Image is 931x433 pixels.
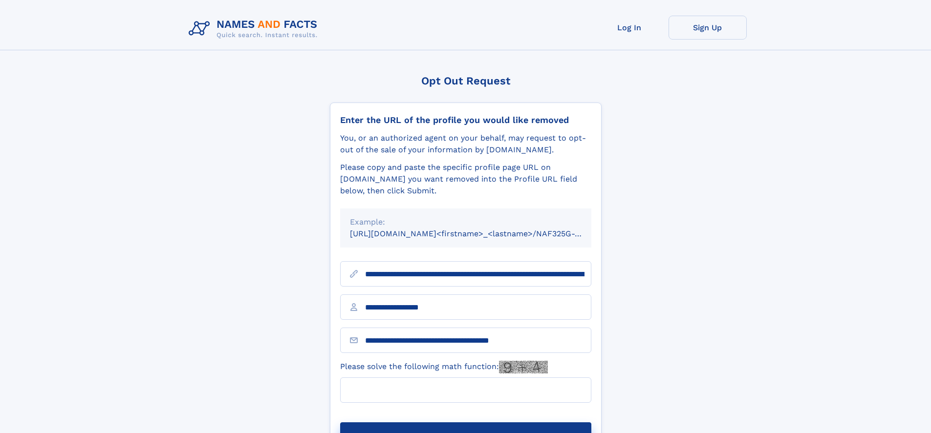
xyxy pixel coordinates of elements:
[185,16,325,42] img: Logo Names and Facts
[340,361,548,373] label: Please solve the following math function:
[350,216,582,228] div: Example:
[669,16,747,40] a: Sign Up
[350,229,610,238] small: [URL][DOMAIN_NAME]<firstname>_<lastname>/NAF325G-xxxxxxxx
[590,16,669,40] a: Log In
[340,115,591,125] div: Enter the URL of the profile you would like removed
[340,162,591,197] div: Please copy and paste the specific profile page URL on [DOMAIN_NAME] you want removed into the Pr...
[340,132,591,156] div: You, or an authorized agent on your behalf, may request to opt-out of the sale of your informatio...
[330,75,602,87] div: Opt Out Request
